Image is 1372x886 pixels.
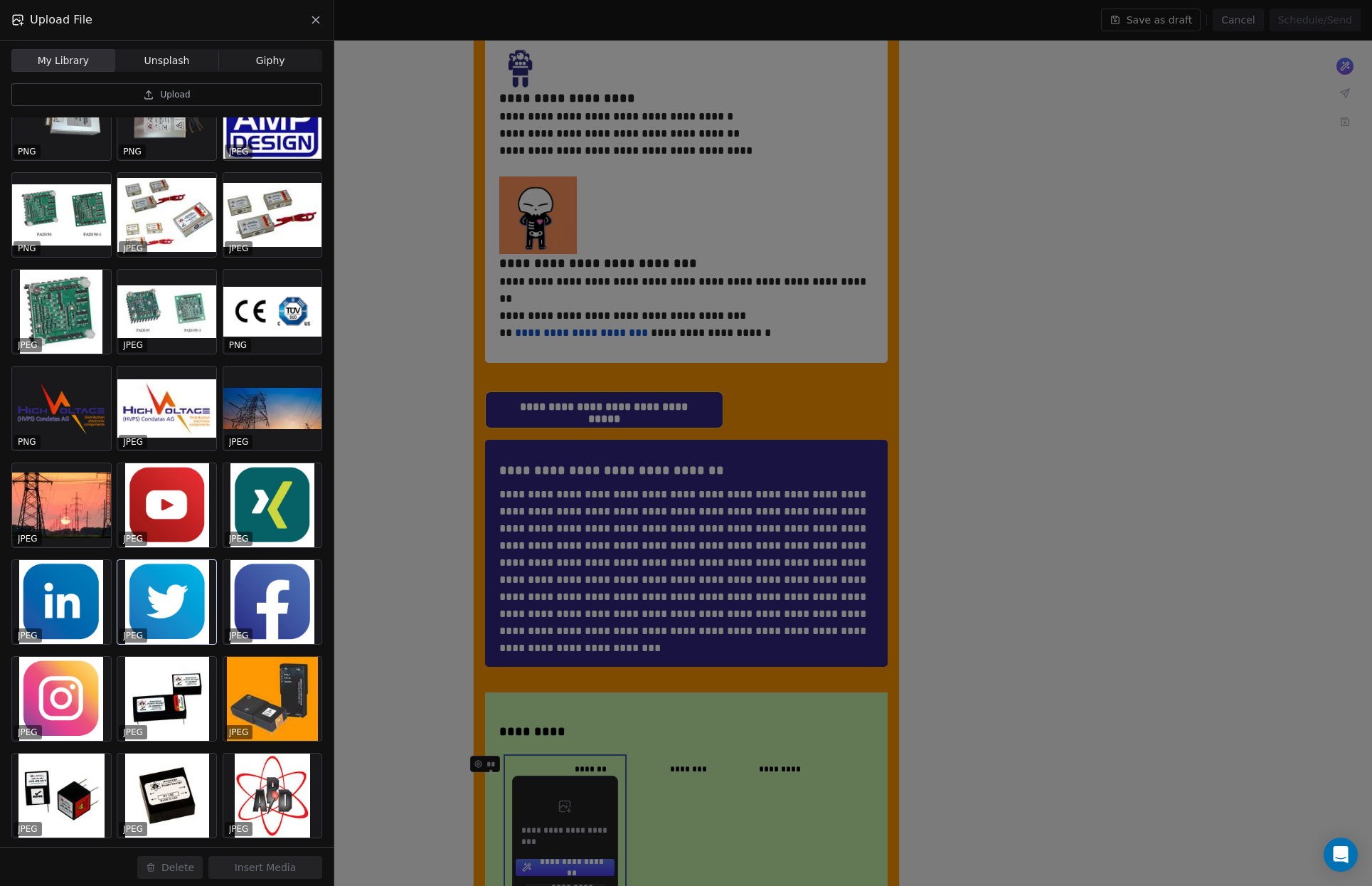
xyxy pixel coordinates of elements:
[123,243,143,254] p: JPEG
[229,533,249,544] p: JPEG
[123,146,142,157] p: PNG
[11,83,322,106] button: Upload
[144,53,190,68] span: Unsplash
[18,727,38,738] p: JPEG
[229,146,249,157] p: JPEG
[208,856,322,879] button: Insert Media
[18,436,36,448] p: PNG
[1324,838,1358,872] div: Open Intercom Messenger
[123,436,143,448] p: JPEG
[123,339,143,351] p: JPEG
[229,727,249,738] p: JPEG
[18,630,38,641] p: JPEG
[18,243,36,254] p: PNG
[229,339,248,351] p: PNG
[229,243,249,254] p: JPEG
[18,533,38,544] p: JPEG
[30,11,92,28] span: Upload File
[256,53,285,68] span: Giphy
[160,89,190,100] span: Upload
[229,823,249,835] p: JPEG
[123,727,143,738] p: JPEG
[229,436,249,448] p: JPEG
[18,823,38,835] p: JPEG
[123,630,143,641] p: JPEG
[123,823,143,835] p: JPEG
[18,146,36,157] p: PNG
[18,339,38,351] p: JPEG
[137,856,203,879] button: Delete
[229,630,249,641] p: JPEG
[123,533,143,544] p: JPEG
